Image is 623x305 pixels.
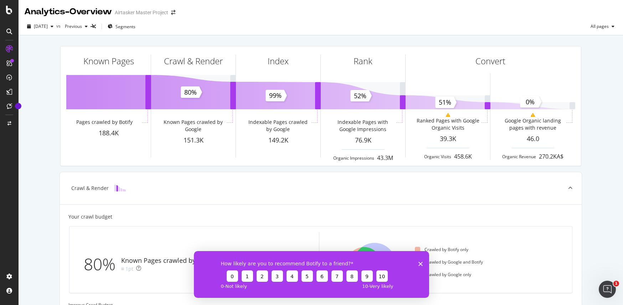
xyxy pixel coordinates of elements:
div: arrow-right-arrow-left [171,10,175,15]
div: 149.2K [236,136,320,145]
div: Indexable Pages crawled by Google [246,119,310,133]
div: Crawl & Render [164,55,223,67]
div: 1pt [125,265,133,272]
div: Crawled by Botify only [415,246,468,252]
div: Airtasker Master Project [115,9,168,16]
div: Analytics - Overview [24,6,112,18]
img: block-icon [114,185,126,191]
button: All pages [588,21,617,32]
span: Previous [62,23,82,29]
div: Known Pages [83,55,134,67]
div: 188.4K [66,129,151,138]
div: Rank [354,55,372,67]
div: 76.9K [321,136,405,145]
div: Indexable Pages with Google Impressions [331,119,395,133]
div: Known Pages crawled by Google [161,119,225,133]
iframe: Intercom live chat [599,281,616,298]
span: 1 [613,281,619,286]
span: All pages [588,23,609,29]
div: 43.3M [377,154,393,162]
div: Index [268,55,289,67]
div: 80% [84,252,121,276]
div: 151.3K [151,136,236,145]
iframe: Survey from Botify [194,251,429,298]
div: Pages crawled by Botify [76,119,133,126]
div: Your crawl budget [68,213,112,220]
div: Organic Impressions [333,155,374,161]
div: Crawl & Render [71,185,109,192]
button: Segments [105,21,138,32]
div: Crawled by Google and Botify [415,259,483,265]
div: Known Pages crawled by Google [121,256,219,265]
img: Equal [121,268,124,270]
button: [DATE] [24,21,56,32]
div: Tooltip anchor [15,103,21,109]
button: Previous [62,21,91,32]
span: vs [56,23,62,29]
span: Segments [115,24,135,30]
div: Crawled by Google only [415,271,471,277]
span: 2025 Sep. 17th [34,23,48,29]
